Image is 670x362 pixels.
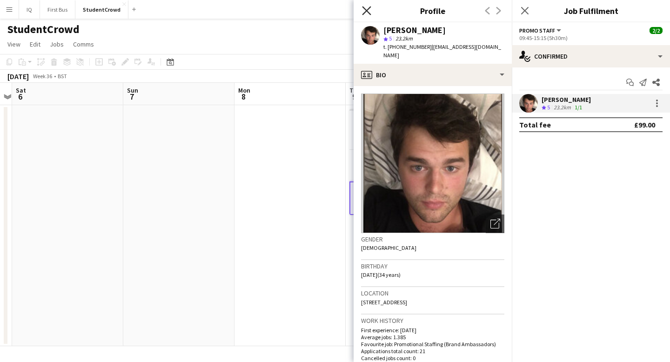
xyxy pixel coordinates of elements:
span: View [7,40,20,48]
div: 23.2km [552,104,573,112]
a: Comms [69,38,98,50]
span: 2/2 [650,27,663,34]
div: Confirmed [512,45,670,67]
div: Total fee [519,120,551,129]
p: First experience: [DATE] [361,327,504,334]
span: [STREET_ADDRESS] [361,299,407,306]
a: Edit [26,38,44,50]
div: BST [58,73,67,80]
span: Mon [238,86,250,94]
h3: Profile [354,5,512,17]
span: [DEMOGRAPHIC_DATA] [361,244,416,251]
p: Average jobs: 1.385 [361,334,504,341]
div: [PERSON_NAME] [542,95,591,104]
span: Sun [127,86,138,94]
h3: Review Generation day in UEL - Candy Floss Activation [349,122,454,139]
span: t. [PHONE_NUMBER] [383,43,432,50]
p: Applications total count: 21 [361,348,504,355]
span: Comms [73,40,94,48]
app-job-card: 07:30-18:30 (11h)2/2Review Generation day in UEL - Candy Floss Activation [GEOGRAPHIC_DATA]2 Role... [349,109,454,215]
span: 5 [389,35,392,42]
a: View [4,38,24,50]
img: Crew avatar or photo [361,94,504,233]
app-skills-label: 1/1 [575,104,582,111]
span: 23.2km [394,35,415,42]
span: 5 [547,104,550,111]
button: IQ [19,0,40,19]
button: Promo Staff [519,27,563,34]
h3: Job Fulfilment [512,5,670,17]
span: 9 [348,91,360,102]
app-card-role: Events (Event Manager)1/107:30-18:30 (11h)Givenchy Sneekes [349,150,454,181]
div: Open photos pop-in [486,215,504,233]
h3: Work history [361,316,504,325]
span: | [EMAIL_ADDRESS][DOMAIN_NAME] [383,43,501,59]
h3: Gender [361,235,504,243]
h3: Birthday [361,262,504,270]
button: First Bus [40,0,75,19]
div: [DATE] [7,72,29,81]
a: Jobs [46,38,67,50]
h3: Location [361,289,504,297]
p: Favourite job: Promotional Staffing (Brand Ambassadors) [361,341,504,348]
button: StudentCrowd [75,0,128,19]
span: Sat [16,86,26,94]
span: Tue [349,86,360,94]
span: [DATE] (34 years) [361,271,401,278]
span: Promo Staff [519,27,555,34]
span: 7 [126,91,138,102]
div: [PERSON_NAME] [383,26,446,34]
span: Edit [30,40,40,48]
p: Cancelled jobs count: 0 [361,355,504,362]
span: 6 [14,91,26,102]
h1: StudentCrowd [7,22,80,36]
app-card-role: Promo Staff1/109:45-15:15 (5h30m)[PERSON_NAME] [349,181,454,215]
div: £99.00 [634,120,655,129]
span: Jobs [50,40,64,48]
div: 09:45-15:15 (5h30m) [519,34,663,41]
span: 8 [237,91,250,102]
div: Bio [354,64,512,86]
span: Week 36 [31,73,54,80]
